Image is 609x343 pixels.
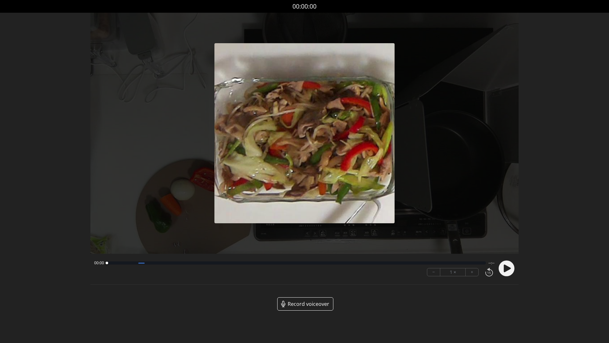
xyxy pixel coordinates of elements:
[94,260,104,266] span: 00:00
[466,268,478,276] button: +
[214,43,394,223] img: Poster Image
[292,2,317,11] a: 00:00:00
[288,300,329,308] span: Record voiceover
[277,297,333,311] a: Record voiceover
[488,260,494,266] span: --:--
[440,268,466,276] div: 1 ×
[427,268,440,276] button: −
